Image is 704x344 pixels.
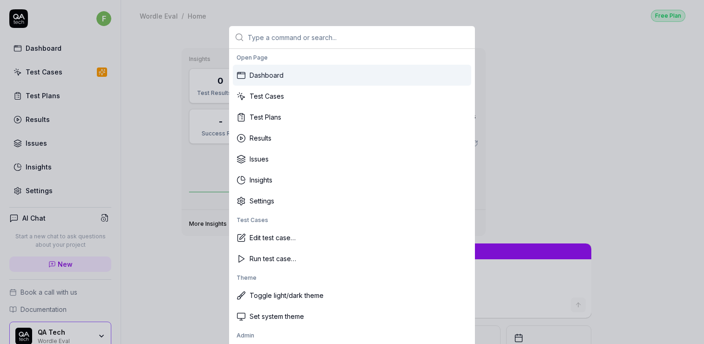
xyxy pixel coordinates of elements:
div: Test Cases [233,86,471,107]
div: Run test case… [233,248,471,269]
div: Test Cases [233,213,471,227]
div: Edit test case… [233,227,471,248]
div: Settings [233,190,471,211]
div: Toggle light/dark theme [233,285,471,306]
div: Test Plans [233,107,471,128]
div: Theme [233,271,471,285]
div: Admin [233,329,471,343]
div: Open Page [233,51,471,65]
input: Type a command or search... [248,26,469,48]
div: Insights [233,169,471,190]
div: Issues [233,148,471,169]
div: Results [233,128,471,148]
div: Dashboard [233,65,471,86]
div: Set system theme [233,306,471,327]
